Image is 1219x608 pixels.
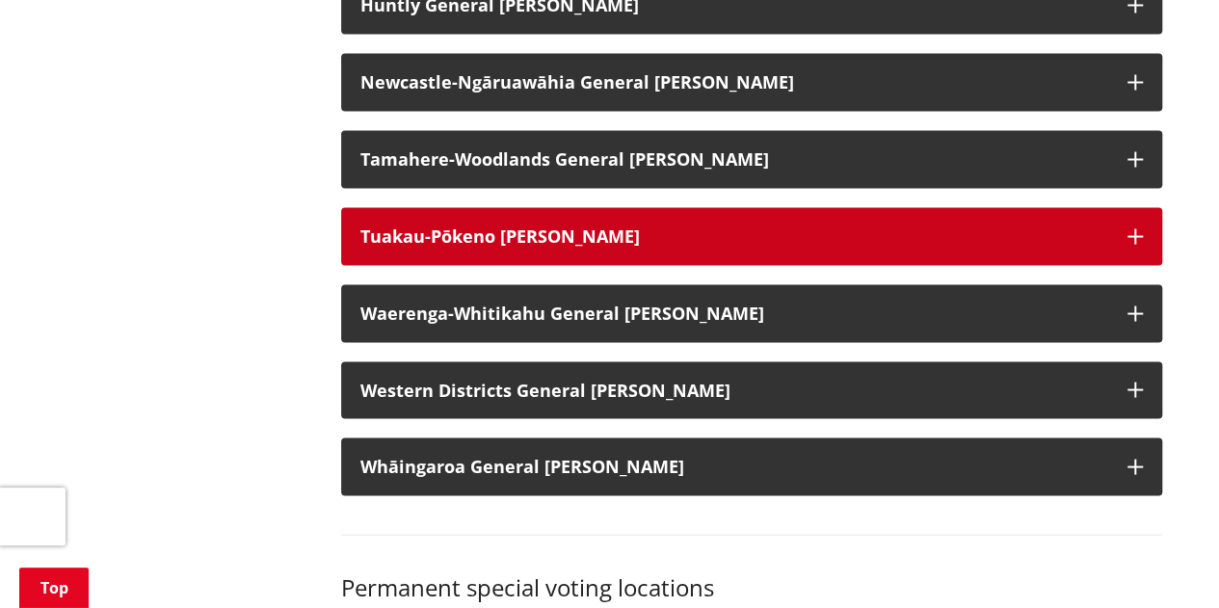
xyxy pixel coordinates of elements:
button: Tuakau-Pōkeno [PERSON_NAME] [341,207,1162,265]
strong: Waerenga-Whitikahu General [PERSON_NAME] [360,301,764,324]
strong: Tamahere-Woodlands General [PERSON_NAME] [360,146,769,170]
a: Top [19,568,89,608]
button: Waerenga-Whitikahu General [PERSON_NAME] [341,284,1162,342]
strong: Newcastle-Ngāruawāhia General [PERSON_NAME] [360,69,794,93]
h3: Permanent special voting locations [341,573,1162,601]
strong: Whāingaroa General [PERSON_NAME] [360,454,684,477]
iframe: Messenger Launcher [1130,527,1200,596]
button: Tamahere-Woodlands General [PERSON_NAME] [341,130,1162,188]
h3: Tuakau-Pōkeno [PERSON_NAME] [360,226,1108,246]
strong: Western Districts General [PERSON_NAME] [360,378,730,401]
button: Newcastle-Ngāruawāhia General [PERSON_NAME] [341,53,1162,111]
button: Western Districts General [PERSON_NAME] [341,361,1162,419]
button: Whāingaroa General [PERSON_NAME] [341,437,1162,495]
